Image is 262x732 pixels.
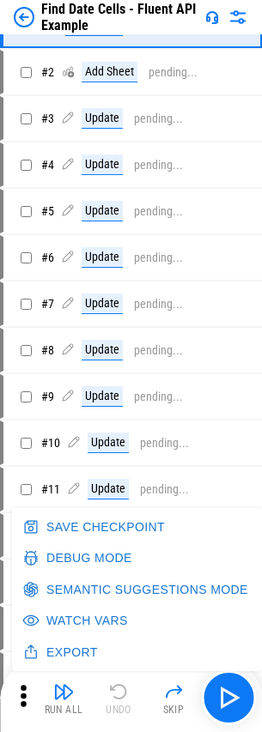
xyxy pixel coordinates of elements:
[134,298,183,311] div: pending...
[82,154,123,175] div: Update
[88,479,129,499] div: Update
[149,66,198,79] div: pending...
[88,433,129,453] div: Update
[215,684,242,711] img: Main button
[19,574,255,606] button: Semantic Suggestions Mode
[82,247,123,268] div: Update
[82,340,123,360] div: Update
[205,10,219,24] img: Support
[36,677,91,718] button: Run All
[82,386,123,407] div: Update
[41,297,54,311] span: # 7
[45,705,83,715] div: Run All
[134,390,183,403] div: pending...
[19,542,139,574] button: Debug Mode
[19,605,135,637] button: Watch Vars
[41,204,54,218] span: # 5
[41,65,54,79] span: # 2
[41,1,198,33] div: Find Date Cells - Fluent API Example
[41,436,60,450] span: # 10
[41,112,54,125] span: # 3
[140,483,189,496] div: pending...
[228,7,248,27] img: Settings menu
[82,62,137,82] div: Add Sheet
[82,108,123,129] div: Update
[163,705,185,715] div: Skip
[163,681,184,702] img: Skip
[53,681,74,702] img: Run All
[134,205,183,218] div: pending...
[41,158,54,172] span: # 4
[41,482,60,496] span: # 11
[14,7,34,27] img: Back
[134,159,183,172] div: pending...
[82,201,123,221] div: Update
[41,343,54,357] span: # 8
[19,637,105,668] button: Export
[41,390,54,403] span: # 9
[134,112,183,125] div: pending...
[134,344,183,357] div: pending...
[19,511,172,543] button: Save Checkpoint
[82,293,123,314] div: Update
[146,677,201,718] button: Skip
[140,437,189,450] div: pending...
[134,251,183,264] div: pending...
[41,251,54,264] span: # 6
